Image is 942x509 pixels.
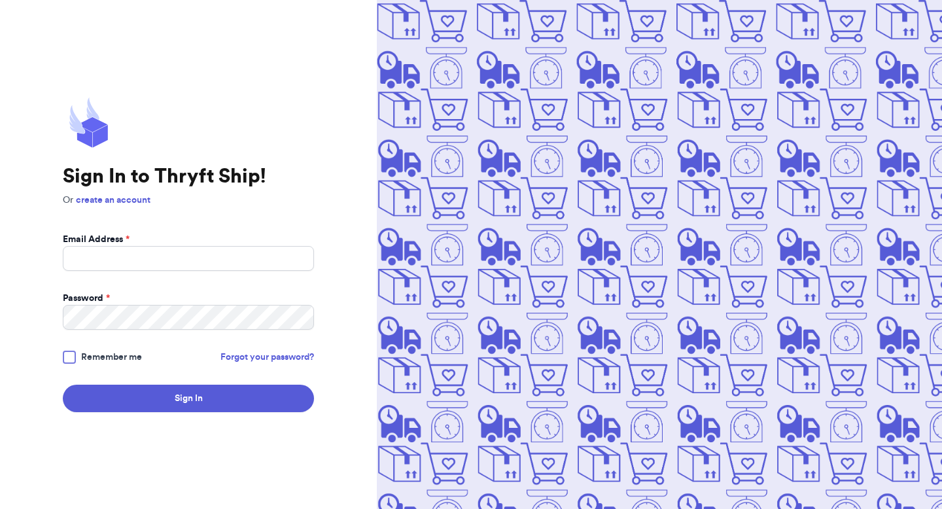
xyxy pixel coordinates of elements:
h1: Sign In to Thryft Ship! [63,165,314,188]
button: Sign In [63,385,314,412]
label: Password [63,292,110,305]
p: Or [63,194,314,207]
span: Remember me [81,351,142,364]
label: Email Address [63,233,130,246]
a: Forgot your password? [220,351,314,364]
a: create an account [76,196,150,205]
